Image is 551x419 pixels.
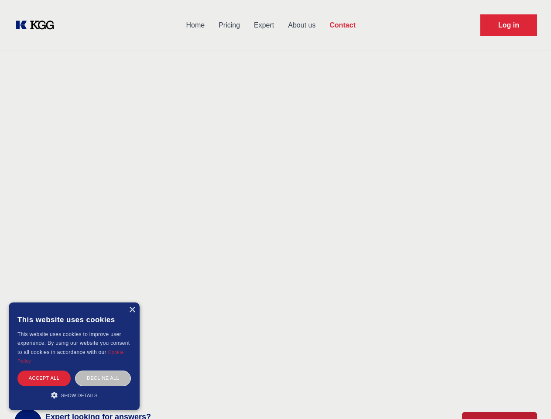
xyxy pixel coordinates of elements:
[179,14,212,37] a: Home
[322,14,363,37] a: Contact
[17,350,124,364] a: Cookie Policy
[281,14,322,37] a: About us
[75,371,131,386] div: Decline all
[17,331,130,355] span: This website uses cookies to improve user experience. By using our website you consent to all coo...
[480,14,537,36] a: Request Demo
[17,309,131,330] div: This website uses cookies
[247,14,281,37] a: Expert
[17,371,71,386] div: Accept all
[17,391,131,399] div: Show details
[14,18,61,32] a: KOL Knowledge Platform: Talk to Key External Experts (KEE)
[61,393,98,398] span: Show details
[507,377,551,419] iframe: Chat Widget
[129,307,135,313] div: Close
[212,14,247,37] a: Pricing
